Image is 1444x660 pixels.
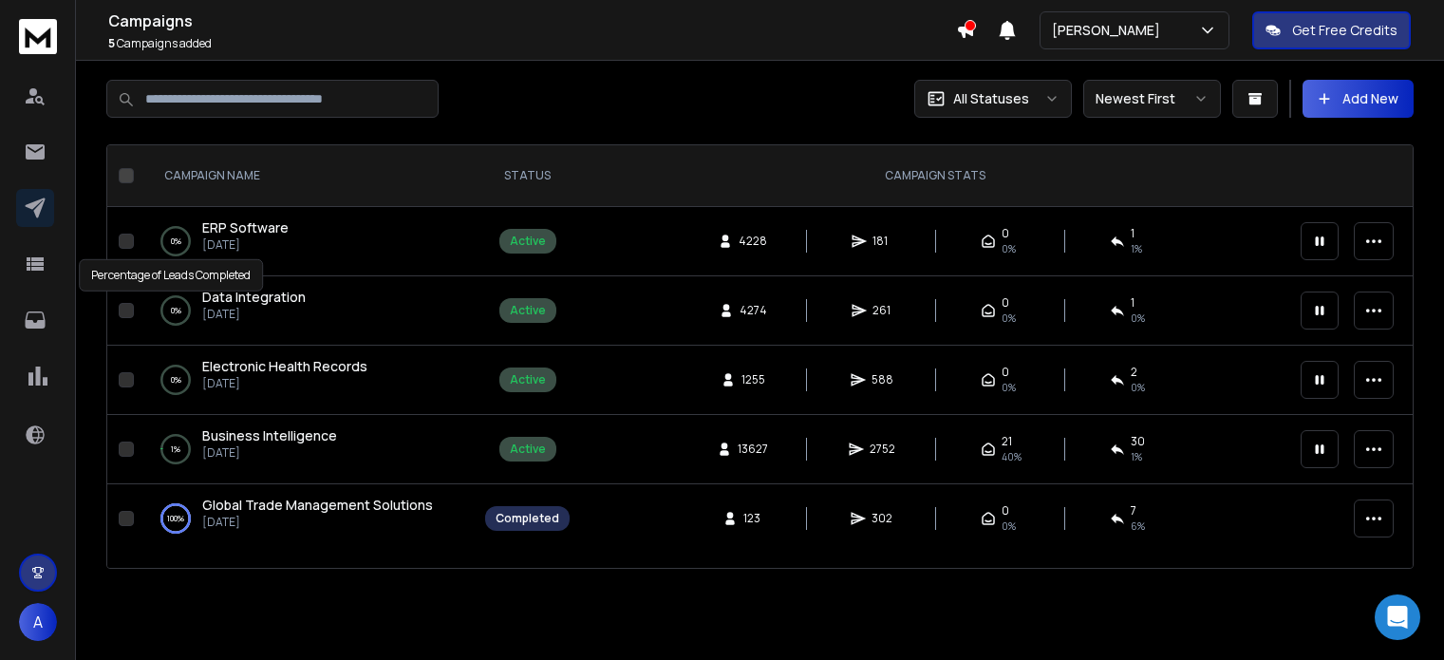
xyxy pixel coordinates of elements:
span: 302 [872,511,892,526]
td: 100%Global Trade Management Solutions[DATE] [141,484,474,554]
span: 1 % [1131,241,1142,256]
div: Open Intercom Messenger [1375,594,1420,640]
span: 1 [1131,226,1135,241]
div: Completed [496,511,559,526]
span: 181 [872,234,891,249]
button: Newest First [1083,80,1221,118]
span: Business Intelligence [202,426,337,444]
h1: Campaigns [108,9,956,32]
span: Electronic Health Records [202,357,367,375]
a: Global Trade Management Solutions [202,496,433,515]
p: [PERSON_NAME] [1052,21,1168,40]
div: Percentage of Leads Completed [79,259,263,292]
span: 21 [1002,434,1012,449]
p: [DATE] [202,376,367,391]
p: [DATE] [202,307,306,322]
p: [DATE] [202,237,289,253]
p: Campaigns added [108,36,956,51]
span: 1255 [741,372,765,387]
th: STATUS [474,145,581,207]
span: 0% [1002,519,1016,534]
th: CAMPAIGN STATS [581,145,1289,207]
span: 2752 [870,442,895,457]
div: Active [510,303,546,318]
a: Data Integration [202,288,306,307]
p: Get Free Credits [1292,21,1397,40]
span: 0 [1002,226,1009,241]
span: 1 % [1131,449,1142,464]
a: ERP Software [202,218,289,237]
span: 6 % [1131,519,1145,534]
span: 0 [1002,503,1009,519]
p: [DATE] [202,445,337,461]
span: 0% [1002,241,1016,256]
span: 0 [1002,295,1009,311]
td: 0%ERP Software[DATE] [141,207,474,276]
td: 0%Data Integration[DATE] [141,276,474,346]
p: 0 % [171,370,181,389]
div: Active [510,442,546,457]
button: Get Free Credits [1252,11,1411,49]
img: logo [19,19,57,54]
span: 261 [872,303,891,318]
span: Global Trade Management Solutions [202,496,433,514]
span: 7 [1131,503,1136,519]
span: 30 [1131,434,1145,449]
span: 5 [108,35,115,51]
span: 4228 [739,234,767,249]
p: All Statuses [953,89,1029,108]
span: 0 % [1131,380,1145,395]
span: 0% [1002,311,1016,326]
span: 588 [872,372,893,387]
p: 0 % [171,232,181,251]
span: 4274 [740,303,767,318]
td: 1%Business Intelligence[DATE] [141,415,474,484]
span: 0% [1002,380,1016,395]
span: 2 [1131,365,1137,380]
span: 40 % [1002,449,1022,464]
div: Active [510,234,546,249]
th: CAMPAIGN NAME [141,145,474,207]
span: 0 % [1131,311,1145,326]
span: 0 [1002,365,1009,380]
p: [DATE] [202,515,433,530]
p: 1 % [171,440,180,459]
span: 123 [743,511,762,526]
span: 1 [1131,295,1135,311]
a: Electronic Health Records [202,357,367,376]
div: Active [510,372,546,387]
span: ERP Software [202,218,289,236]
span: 13627 [738,442,768,457]
td: 0%Electronic Health Records[DATE] [141,346,474,415]
span: Data Integration [202,288,306,306]
button: Add New [1303,80,1414,118]
a: Business Intelligence [202,426,337,445]
button: A [19,603,57,641]
p: 0 % [171,301,181,320]
p: 100 % [167,509,184,528]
